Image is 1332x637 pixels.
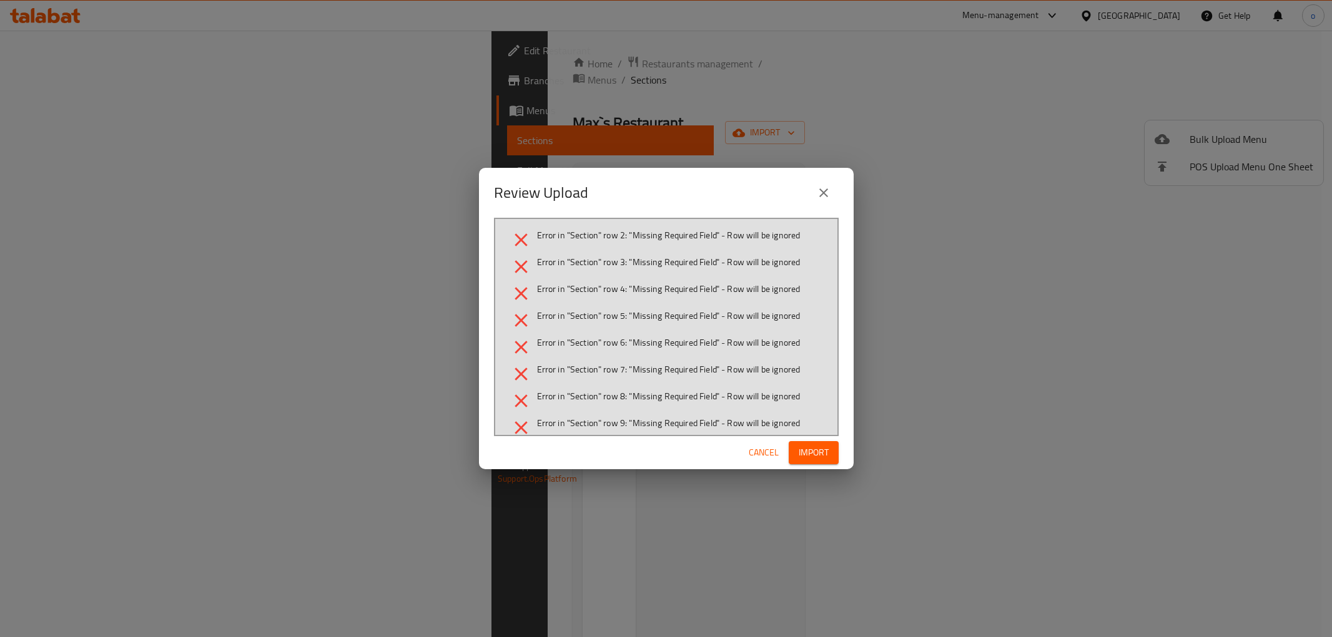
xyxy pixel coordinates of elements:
button: close [809,178,839,208]
h2: Review Upload [494,183,588,203]
span: Import [799,445,829,460]
button: Cancel [744,441,784,464]
span: Error in "Section" row 3: "Missing Required Field" - Row will be ignored [537,256,801,268]
span: Error in "Section" row 2: "Missing Required Field" - Row will be ignored [537,229,801,241]
span: Error in "Section" row 6: "Missing Required Field" - Row will be ignored [537,336,801,349]
span: Error in "Section" row 4: "Missing Required Field" - Row will be ignored [537,283,801,295]
button: Import [789,441,839,464]
span: Error in "Section" row 8: "Missing Required Field" - Row will be ignored [537,390,801,402]
span: Error in "Section" row 5: "Missing Required Field" - Row will be ignored [537,309,801,322]
span: Error in "Section" row 9: "Missing Required Field" - Row will be ignored [537,417,801,429]
span: Cancel [749,445,779,460]
span: Error in "Section" row 7: "Missing Required Field" - Row will be ignored [537,363,801,376]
